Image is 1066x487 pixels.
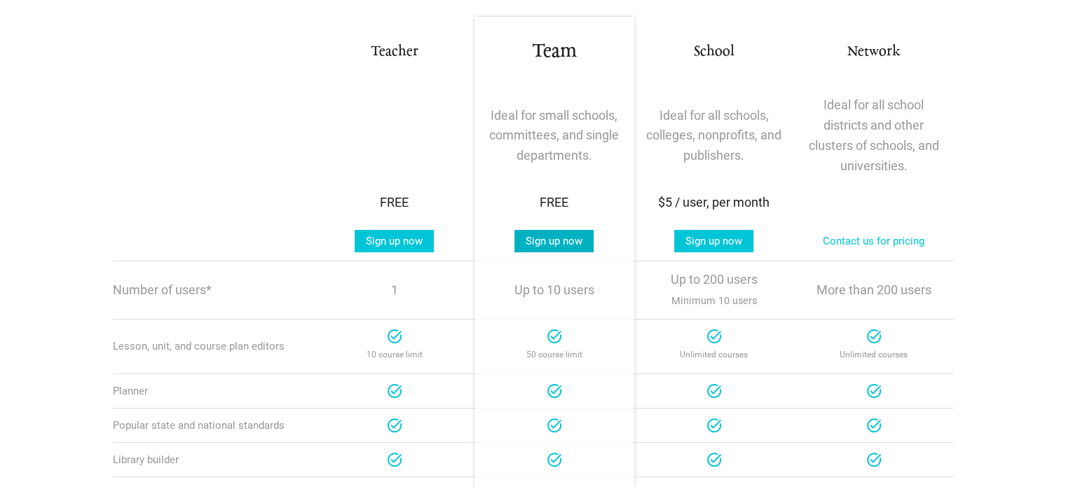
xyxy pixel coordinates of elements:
div: FREE [483,193,626,213]
h3: School [643,42,786,62]
p: Up to 10 users [483,280,626,301]
p: Up to 200 users [643,270,786,310]
p: 10 course limit [323,345,466,365]
div: Lesson, unit, and course plan editors [113,340,315,352]
div: Planner [113,385,315,397]
p: More than 200 users [802,280,945,301]
p: Ideal for all schools, colleges, nonprofits, and publishers. [643,106,786,166]
a: Sign up now [674,230,753,252]
p: Number of users* [113,284,315,296]
div: Popular state and national standards [113,419,315,432]
div: FREE [323,193,466,213]
a: Sign up now [355,230,434,252]
span: Minimum 10 users [671,291,757,310]
p: Ideal for small schools, committees, and single departments. [483,106,626,166]
p: Ideal for all school districts and other clusters of schools, and universities. [802,95,945,176]
div: $5 / user, per month [643,193,786,213]
p: 50 course limit [483,345,626,365]
h1: Team [483,39,626,64]
p: Unlimited courses [643,345,786,365]
a: Contact us for pricing [812,230,936,252]
div: Library builder [113,453,315,466]
p: 1 [323,280,466,301]
h3: Teacher [323,42,466,62]
a: Sign up now [514,230,594,252]
p: Unlimited courses [802,345,945,365]
h3: Network [802,42,945,62]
